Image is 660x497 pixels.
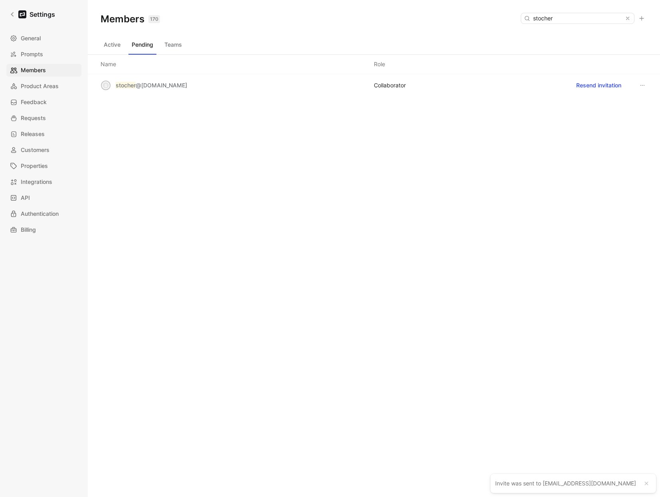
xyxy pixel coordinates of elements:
[116,82,136,89] mark: stocher
[102,81,110,89] div: s
[374,59,385,69] div: Role
[21,97,47,107] span: Feedback
[21,209,59,219] span: Authentication
[6,6,58,22] a: Settings
[495,479,638,488] div: Invite was sent to [EMAIL_ADDRESS][DOMAIN_NAME]
[6,32,81,45] a: General
[21,225,36,235] span: Billing
[101,59,116,69] div: Name
[128,38,156,51] button: Pending
[21,81,59,91] span: Product Areas
[101,38,124,51] button: Active
[136,82,187,89] span: @[DOMAIN_NAME]
[21,65,46,75] span: Members
[21,193,30,203] span: API
[21,177,52,187] span: Integrations
[148,15,160,23] div: 170
[6,160,81,172] a: Properties
[374,81,406,90] div: COLLABORATOR
[21,34,41,43] span: General
[6,128,81,140] a: Releases
[21,49,43,59] span: Prompts
[21,161,48,171] span: Properties
[6,96,81,108] a: Feedback
[573,79,625,92] button: Resend invitation
[21,129,45,139] span: Releases
[6,64,81,77] a: Members
[101,13,160,26] h1: Members
[21,145,49,155] span: Customers
[6,191,81,204] a: API
[6,144,81,156] a: Customers
[6,112,81,124] a: Requests
[6,80,81,93] a: Product Areas
[6,207,81,220] a: Authentication
[21,113,46,123] span: Requests
[161,38,185,51] button: Teams
[6,176,81,188] a: Integrations
[6,48,81,61] a: Prompts
[30,10,55,19] h1: Settings
[6,223,81,236] a: Billing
